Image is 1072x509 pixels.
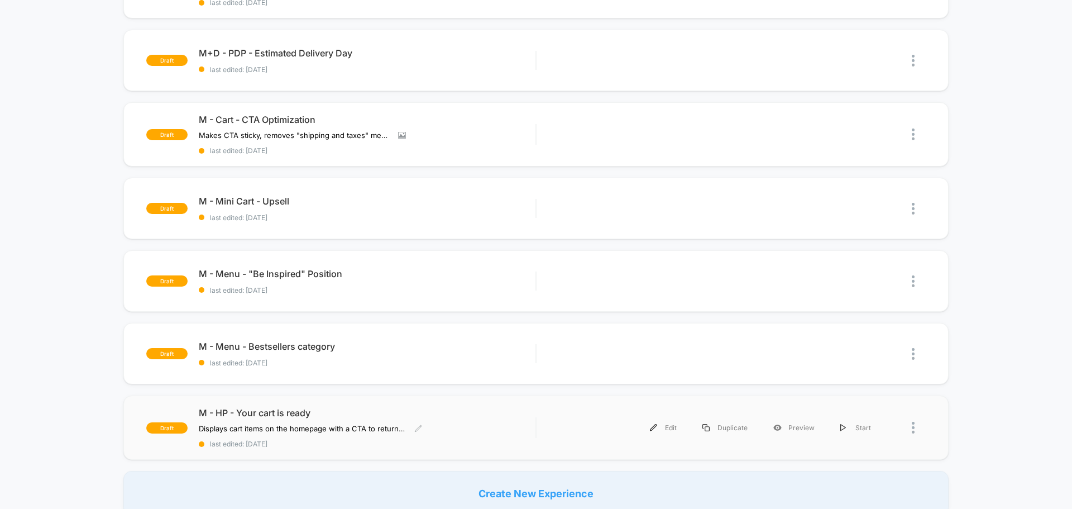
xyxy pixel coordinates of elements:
[199,131,390,140] span: Makes CTA sticky, removes "shipping and taxes" message, removes Klarna message.
[199,440,535,448] span: last edited: [DATE]
[199,146,535,155] span: last edited: [DATE]
[827,415,884,440] div: Start
[702,424,710,431] img: menu
[199,286,535,294] span: last edited: [DATE]
[912,129,915,140] img: close
[760,415,827,440] div: Preview
[199,341,535,352] span: M - Menu - Bestsellers category
[199,424,406,433] span: Displays cart items on the homepage with a CTA to return to cart.
[146,348,188,359] span: draft
[840,424,846,431] img: menu
[199,65,535,74] span: last edited: [DATE]
[199,213,535,222] span: last edited: [DATE]
[690,415,760,440] div: Duplicate
[199,196,535,207] span: M - Mini Cart - Upsell
[199,359,535,367] span: last edited: [DATE]
[912,275,915,287] img: close
[912,55,915,66] img: close
[912,422,915,434] img: close
[199,268,535,279] span: M - Menu - "Be Inspired" Position
[637,415,690,440] div: Edit
[912,348,915,360] img: close
[146,422,188,434] span: draft
[912,203,915,215] img: close
[146,275,188,287] span: draft
[146,55,188,66] span: draft
[146,203,188,214] span: draft
[650,424,657,431] img: menu
[199,114,535,125] span: M - Cart - CTA Optimization
[199,47,535,59] span: M+D - PDP - Estimated Delivery Day
[146,129,188,140] span: draft
[199,407,535,418] span: M - HP - Your cart is ready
